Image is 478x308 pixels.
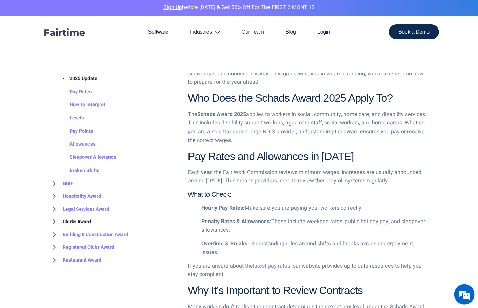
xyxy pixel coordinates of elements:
[253,262,290,270] a: latest pay rates
[201,240,429,257] p: Understanding rules around shifts and breaks avoids underpayment issues.
[307,16,341,48] a: Login
[275,16,307,48] a: Blog
[56,111,84,124] a: Levels
[201,204,429,213] p: Make sure you are paying your workers correctly.
[201,218,271,226] strong: Penalty Rates & Allowances:
[49,177,74,190] a: NDIS
[201,218,429,235] p: These include weekend rates, public holiday pay, and sleepover allowances.
[49,253,101,266] a: Restaurant Award
[5,3,473,12] p: before [DATE] & Get 50% Off for the FIRST 6 MONTHS
[137,16,179,48] a: Software
[39,85,94,154] span: We're online!
[56,98,105,112] a: How to Interpret
[49,32,178,266] div: BROWSE TOPICS
[188,262,429,280] p: If you are unsure about the , our website provides up-to-date resources to help you stay compliant.
[35,38,114,47] div: Chat with us now
[201,240,249,248] strong: Overtime & Breaks:
[188,191,429,199] h4: What to Check:
[49,190,101,203] a: Hospitality Award
[3,185,129,209] textarea: Type your message and hit 'Enter'
[389,24,439,39] a: Book a Demo
[56,151,116,164] a: Sleepover Allowance
[188,150,429,163] h3: Pay Rates and Allowances in [DATE]
[188,168,429,186] p: Each year, the Fair Work Commission reviews minimum wages. Increases are usually announced around...
[49,215,91,228] a: Clerks Award
[49,203,109,215] a: Legal Services Award
[111,3,127,20] div: Minimize live chat window
[201,204,245,212] strong: Hourly Pay Rates:
[398,29,430,35] span: Book a Demo
[188,284,429,297] h3: Why It’s Important to Review Contracts
[56,164,99,177] a: Broken Shifts
[163,3,182,12] a: Sign Up
[188,110,429,145] p: The applies to workers in social, community, home care, and disability services. This includes di...
[56,72,97,85] a: 2025 Update
[49,240,114,253] a: Registered Clubs Award
[231,16,275,48] a: Our Team
[56,138,95,151] a: Allowances
[56,85,92,98] a: Pay Rates
[56,124,93,138] a: Pay Points
[188,92,429,104] h3: Who Does the Schads Award 2025 Apply To?
[49,228,128,241] a: Building & Construction Award
[197,110,246,118] strong: Schads Award 2025
[49,46,178,266] nav: BROWSE TOPICS
[179,16,231,48] a: Industries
